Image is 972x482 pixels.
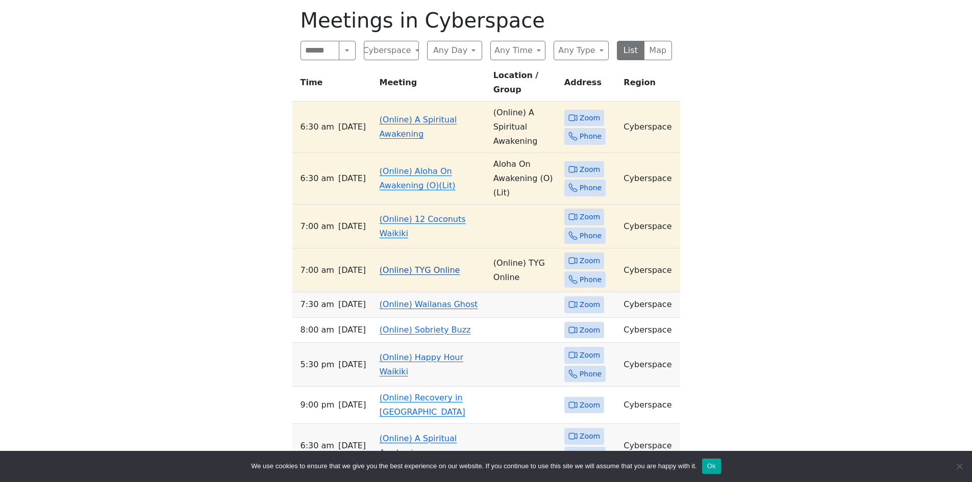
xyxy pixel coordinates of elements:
td: Cyberspace [619,205,680,248]
span: Zoom [580,298,600,311]
td: Cyberspace [619,424,680,468]
span: 7:00 AM [301,219,334,234]
span: We use cookies to ensure that we give you the best experience on our website. If you continue to ... [251,461,696,471]
span: [DATE] [338,358,366,372]
span: [DATE] [338,120,366,134]
span: [DATE] [338,323,366,337]
td: (Online) A Spiritual Awakening [489,102,560,153]
a: (Online) Aloha On Awakening (O)(Lit) [380,166,456,190]
span: 5:30 PM [301,358,335,372]
span: [DATE] [338,439,366,453]
th: Location / Group [489,68,560,102]
td: (Online) TYG Online [489,248,560,292]
th: Meeting [376,68,489,102]
span: [DATE] [338,219,366,234]
span: Zoom [580,255,600,267]
button: Ok [702,459,721,474]
span: [DATE] [338,171,366,186]
span: Zoom [580,211,600,223]
td: Cyberspace [619,153,680,205]
span: Zoom [580,399,600,412]
span: Phone [580,273,602,286]
th: Region [619,68,680,102]
a: (Online) 12 Coconuts Waikiki [380,214,466,238]
span: [DATE] [338,263,366,277]
span: Phone [580,368,602,380]
span: Zoom [580,430,600,443]
span: 8:00 AM [301,323,334,337]
span: 9:00 PM [301,398,335,412]
th: Time [292,68,376,102]
a: (Online) Recovery in [GEOGRAPHIC_DATA] [380,393,465,417]
span: [DATE] [338,398,366,412]
button: Any Time [490,41,545,60]
span: 6:30 AM [301,439,334,453]
span: 7:30 AM [301,297,334,312]
span: No [954,461,964,471]
button: List [617,41,645,60]
button: Map [644,41,672,60]
a: (Online) TYG Online [380,265,460,275]
h1: Meetings in Cyberspace [301,8,672,33]
a: (Online) Happy Hour Waikiki [380,352,463,376]
span: Phone [580,230,602,242]
a: (Online) Wailanas Ghost [380,299,478,309]
td: Cyberspace [619,292,680,318]
span: Phone [580,449,602,462]
td: Cyberspace [619,387,680,424]
span: Phone [580,182,602,194]
td: Cyberspace [619,318,680,343]
th: Address [560,68,620,102]
span: [DATE] [338,297,366,312]
span: Zoom [580,349,600,362]
span: 6:30 AM [301,171,334,186]
span: Zoom [580,324,600,337]
a: (Online) A Spiritual Awakening [380,115,457,139]
td: Cyberspace [619,102,680,153]
span: Zoom [580,163,600,176]
input: Search [301,41,340,60]
span: Phone [580,130,602,143]
span: 7:00 AM [301,263,334,277]
a: (Online) Sobriety Buzz [380,325,471,335]
button: Any Day [427,41,482,60]
span: 6:30 AM [301,120,334,134]
span: Zoom [580,112,600,124]
a: (Online) A Spiritual Awakening [380,434,457,458]
td: Aloha On Awakening (O) (Lit) [489,153,560,205]
td: Cyberspace [619,343,680,387]
button: Search [339,41,355,60]
button: Any Type [554,41,609,60]
button: Cyberspace [364,41,419,60]
td: Cyberspace [619,248,680,292]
